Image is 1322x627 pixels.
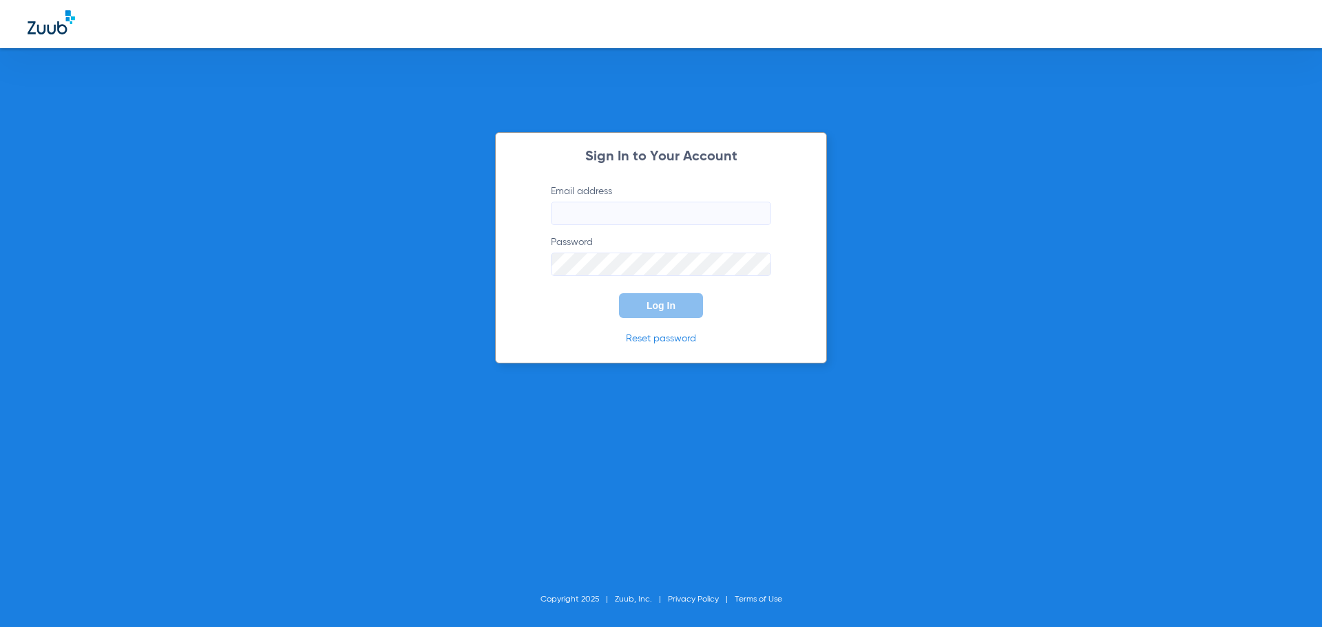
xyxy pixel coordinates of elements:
span: Log In [647,300,675,311]
label: Email address [551,184,771,225]
input: Password [551,253,771,276]
li: Zuub, Inc. [615,593,668,606]
a: Reset password [626,334,696,343]
label: Password [551,235,771,276]
a: Privacy Policy [668,595,719,604]
img: Zuub Logo [28,10,75,34]
a: Terms of Use [735,595,782,604]
h2: Sign In to Your Account [530,150,792,164]
input: Email address [551,202,771,225]
button: Log In [619,293,703,318]
li: Copyright 2025 [541,593,615,606]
